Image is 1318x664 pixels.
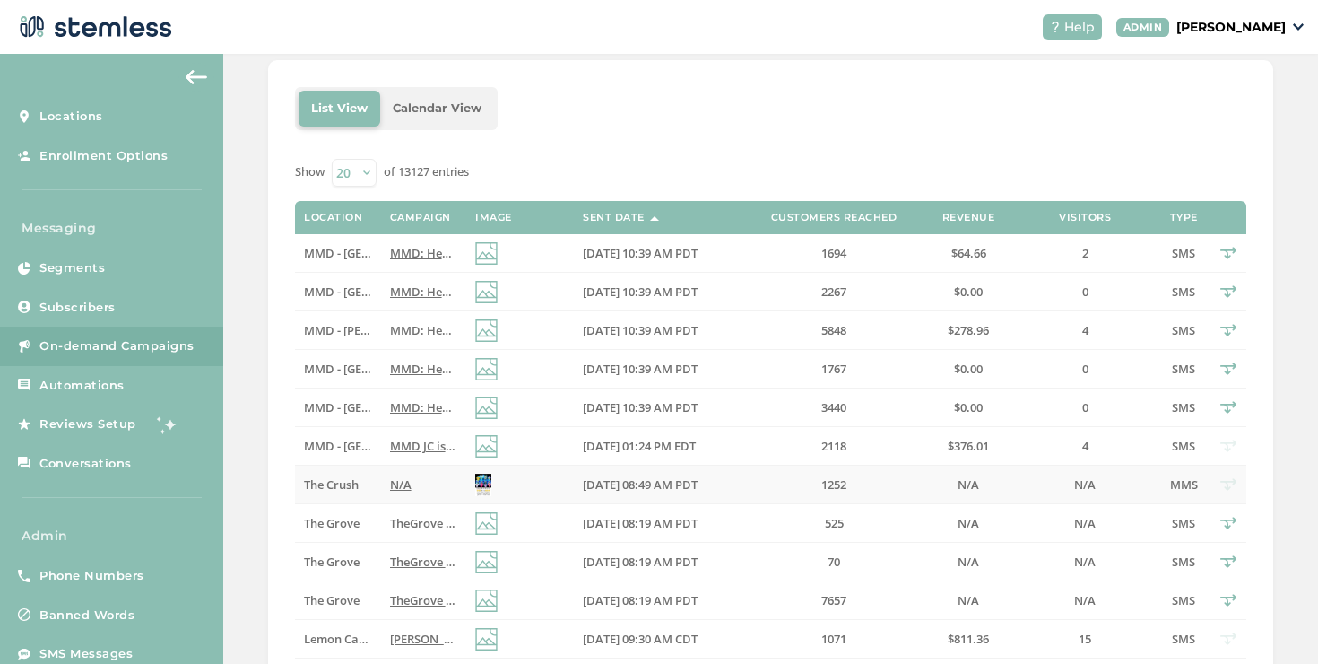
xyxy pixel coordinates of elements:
label: 70 [753,555,915,570]
label: N/A [932,593,1004,608]
label: MMD: Hey {first_name}! MMD is offering BOGO 40% OFF STOREWIDE (all products & brands) through Sep... [390,400,457,415]
label: Lemon Cannabis Glenpool [304,632,371,647]
label: Revenue [942,212,995,223]
label: MMD: Hey {first_name}! MMD is offering BOGO 40% OFF STOREWIDE (all products & brands) through Sep... [390,362,457,377]
span: $0.00 [954,361,983,377]
span: SMS [1172,322,1195,338]
label: 1071 [753,632,915,647]
span: The Crush [304,476,359,493]
img: icon-img-d887fa0c.svg [475,358,498,380]
span: 4 [1082,322,1088,338]
span: 0 [1082,284,1088,300]
label: 09/16/2025 08:19 AM PDT [583,593,735,608]
span: $64.66 [951,245,986,261]
span: Enrollment Options [39,147,168,165]
iframe: Chat Widget [1228,578,1318,664]
label: MMD: Hey {first_name}! MMD is offering BOGO 40% OFF STOREWIDE (all products & brands) through Sep... [390,323,457,338]
span: Lemon Cannabis Glenpool [304,631,449,647]
span: Help [1064,18,1095,37]
span: 15 [1079,631,1091,647]
label: $0.00 [932,362,1004,377]
span: [DATE] 08:19 AM PDT [583,554,698,570]
span: TheGrove La Mesa: You have a new notification waiting for you, {first_name}! Reply END to cancel [390,515,930,531]
span: N/A [1074,592,1096,608]
label: SMS [1166,246,1201,261]
img: 2Ld6m85ehsw0BkRprPWASwSO7jTaGbUAXOIUF3q.jpg [475,474,491,496]
img: icon-img-d887fa0c.svg [475,242,498,265]
span: SMS [1172,361,1195,377]
span: 3440 [821,399,846,415]
label: Show [295,163,325,181]
span: N/A [1074,515,1096,531]
label: SMS [1166,516,1201,531]
span: Locations [39,108,103,126]
span: N/A [958,592,979,608]
span: SMS [1172,592,1195,608]
span: 525 [825,515,844,531]
label: 09/16/2025 08:49 AM PDT [583,477,735,493]
span: Banned Words [39,607,134,625]
label: N/A [932,477,1004,493]
span: TheGrove La Mesa: You have a new notification waiting for you, {first_name}! Reply END to cancel [390,592,930,608]
span: The Grove [304,592,360,608]
label: Customers Reached [771,212,897,223]
img: icon_down-arrow-small-66adaf34.svg [1293,23,1304,31]
label: 15 [1022,632,1148,647]
label: 1252 [753,477,915,493]
span: Conversations [39,455,132,473]
span: [DATE] 10:39 AM PDT [583,361,698,377]
label: N/A [1022,477,1148,493]
span: 70 [828,554,840,570]
span: SMS [1172,554,1195,570]
label: MMD - Redwood City [304,246,371,261]
label: 4 [1022,439,1148,454]
span: On-demand Campaigns [39,337,195,355]
img: icon-img-d887fa0c.svg [475,628,498,651]
img: logo-dark-0685b13c.svg [14,9,172,45]
span: 2118 [821,438,846,454]
label: 525 [753,516,915,531]
span: $376.01 [948,438,989,454]
span: $811.36 [948,631,989,647]
span: SMS [1172,399,1195,415]
img: icon-img-d887fa0c.svg [475,512,498,535]
span: [DATE] 01:24 PM EDT [583,438,696,454]
span: N/A [1074,476,1096,493]
label: 2118 [753,439,915,454]
label: TheGrove La Mesa: You have a new notification waiting for you, {first_name}! Reply END to cancel [390,593,457,608]
label: 09/16/2025 10:39 AM PDT [583,362,735,377]
label: SMS [1166,323,1201,338]
li: List View [299,91,380,127]
span: Reviews Setup [39,415,136,433]
span: 2267 [821,284,846,300]
span: [DATE] 10:39 AM PDT [583,245,698,261]
label: $0.00 [932,400,1004,415]
label: SMS [1166,362,1201,377]
span: The Grove [304,554,360,570]
img: icon-img-d887fa0c.svg [475,397,498,419]
span: [DATE] 08:19 AM PDT [583,592,698,608]
span: $0.00 [954,399,983,415]
img: icon-img-d887fa0c.svg [475,435,498,458]
label: MMD - Hollywood [304,400,371,415]
label: 3440 [753,400,915,415]
label: Campaign [390,212,451,223]
label: 09/16/2025 10:39 AM PDT [583,284,735,300]
label: MMD JC is slashing prices! 20% OFF Storewide CODE:20OFF Unlimited time use! Click for details! 65... [390,439,457,454]
label: 09/16/2025 09:30 AM CDT [583,632,735,647]
span: The Grove [304,515,360,531]
label: SMS [1166,439,1201,454]
span: MMD JC is slashing prices! 20% OFF Storewide CODE:20OFF Unlimited time use! Click for details! 65... [390,438,1132,454]
label: The Crush [304,477,371,493]
label: MMS [1166,477,1201,493]
label: N/A [1022,516,1148,531]
label: SMS [1166,400,1201,415]
span: MMD - [GEOGRAPHIC_DATA] [304,361,461,377]
label: TheGrove La Mesa: You have a new notification waiting for you, {first_name}! Reply END to cancel [390,516,457,531]
label: 1694 [753,246,915,261]
span: Subscribers [39,299,116,317]
span: MMS [1170,476,1198,493]
span: 2 [1082,245,1088,261]
span: [DATE] 10:39 AM PDT [583,322,698,338]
